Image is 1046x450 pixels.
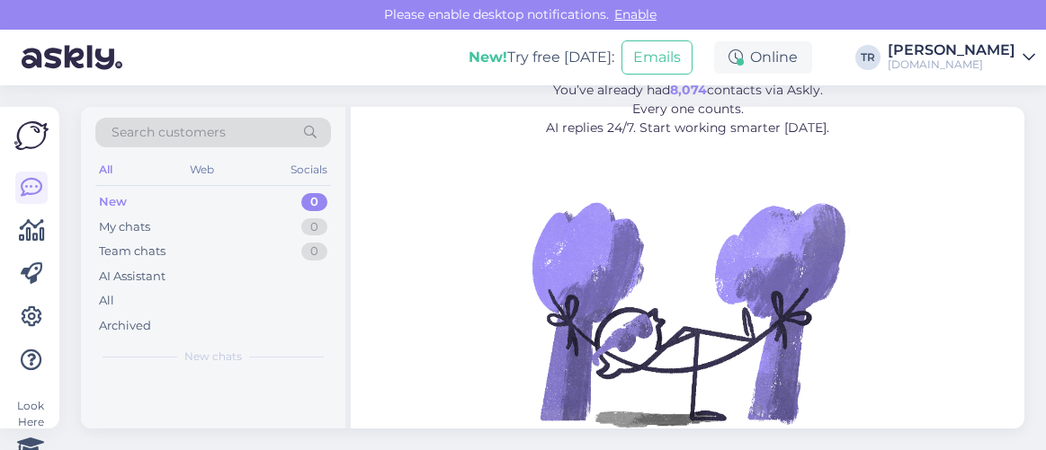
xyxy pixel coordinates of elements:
span: Search customers [112,123,226,142]
div: [DOMAIN_NAME] [888,57,1015,72]
button: Emails [621,40,693,75]
div: AI Assistant [99,268,165,286]
div: Team chats [99,243,165,260]
div: TR [855,45,881,70]
div: All [99,292,114,310]
div: Try free [DATE]: [469,47,614,68]
div: 0 [301,218,327,236]
div: Web [186,158,218,181]
img: Askly Logo [14,121,49,150]
div: Archived [99,317,151,335]
div: Socials [287,158,331,181]
div: 0 [301,243,327,260]
div: 0 [301,193,327,211]
div: All [95,158,116,181]
b: 8,074 [670,82,707,98]
b: New! [469,49,507,66]
div: Online [714,41,812,74]
div: [PERSON_NAME] [888,43,1015,57]
span: New chats [184,349,242,365]
span: Enable [609,6,662,22]
p: You’ve already had contacts via Askly. Every one counts. AI replies 24/7. Start working smarter [... [449,81,926,137]
div: New [99,193,127,211]
a: [PERSON_NAME][DOMAIN_NAME] [888,43,1035,72]
div: My chats [99,218,150,236]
